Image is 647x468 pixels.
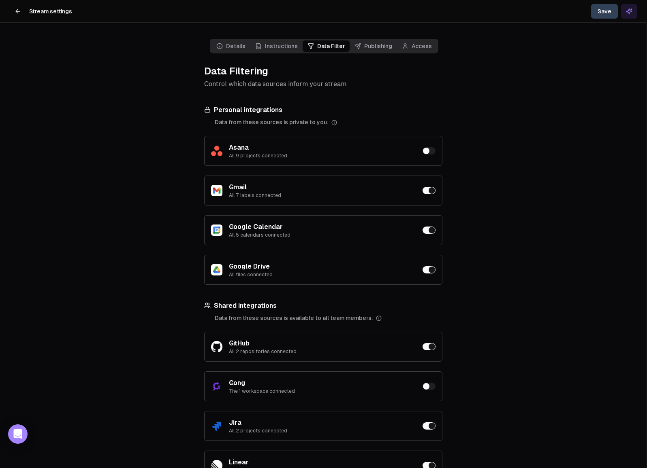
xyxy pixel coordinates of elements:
p: All 9 projects connected [229,152,350,159]
a: Publishing [350,40,397,52]
p: All 2 projects connected [229,428,350,434]
span: Data Filter [303,40,350,52]
h1: Stream settings [29,7,72,15]
p: All files connected [229,271,350,278]
img: Google Calendar [211,224,222,236]
div: Open Intercom Messenger [8,424,28,444]
h1: Data Filtering [204,65,442,78]
img: Google Drive [211,264,222,275]
div: Data from these sources is available to all team members. [215,314,442,322]
p: The 1 workspace connected [229,388,350,394]
h3: Personal integrations [204,105,442,115]
div: Data from these sources is private to you. [215,118,442,126]
a: Instructions [250,40,303,52]
h3: Google Drive [229,262,350,271]
a: Details [211,40,250,52]
p: Control which data sources inform your stream. [204,79,442,89]
a: Access [397,40,437,52]
p: All 2 repositories connected [229,348,350,355]
h3: Google Calendar [229,222,350,232]
button: Save [591,4,618,19]
h3: GitHub [229,339,350,348]
img: Gmail [211,185,222,196]
img: GitHub [211,341,222,352]
h3: Asana [229,143,350,152]
p: All 7 labels connected [229,192,350,199]
p: All 5 calendars connected [229,232,350,238]
img: Gong [211,381,222,392]
h3: Shared integrations [204,301,442,311]
h3: Jira [229,418,350,428]
img: Jira [211,420,222,432]
img: Asana [211,146,222,156]
nav: Main [210,39,437,53]
h3: Gmail [229,182,350,192]
h3: Linear [229,457,350,467]
h3: Gong [229,378,350,388]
